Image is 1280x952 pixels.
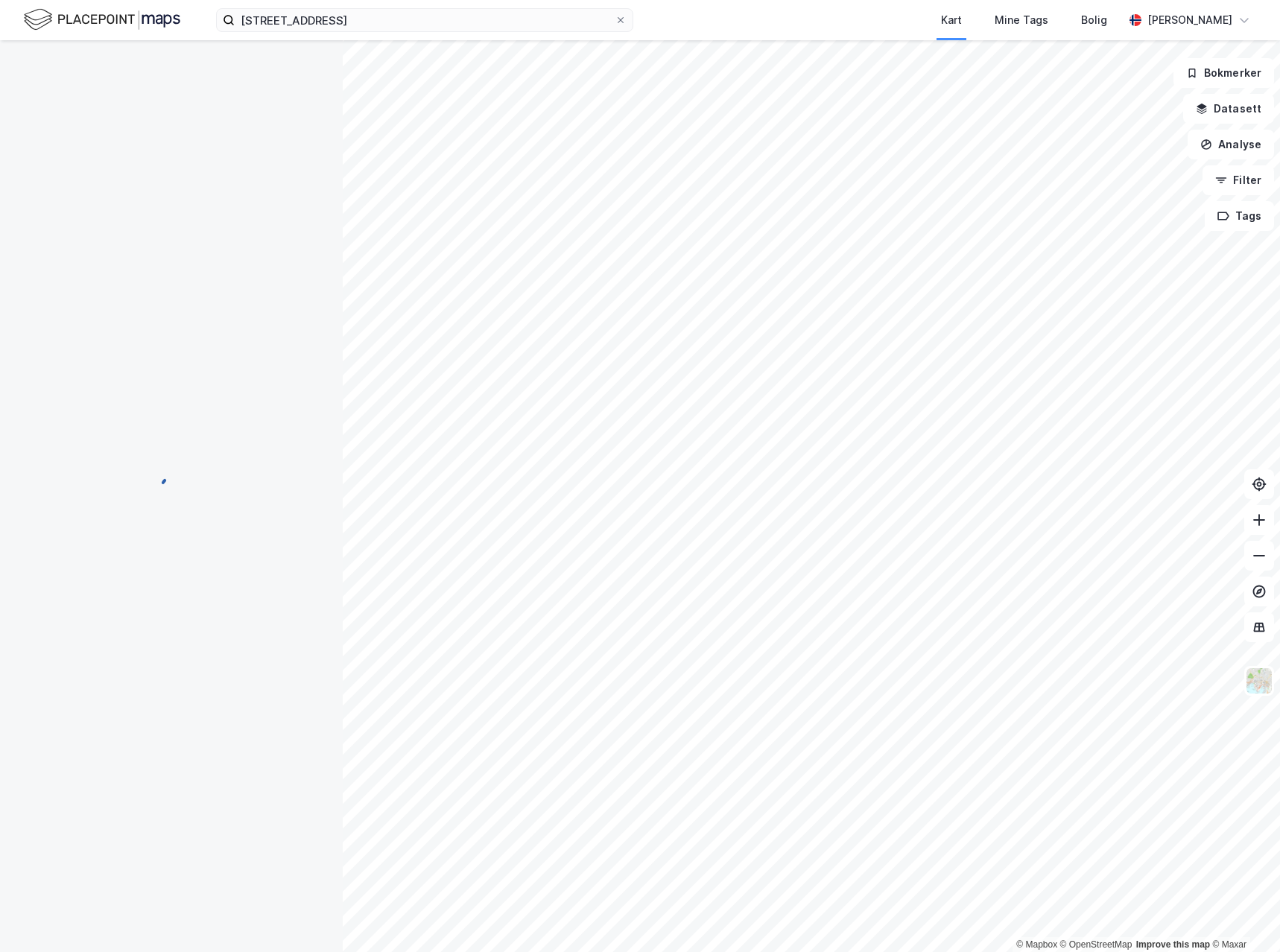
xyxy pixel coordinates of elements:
[1188,130,1274,159] button: Analyse
[1205,880,1280,952] iframe: Chat Widget
[235,9,615,31] input: Søk på adresse, matrikkel, gårdeiere, leietakere eller personer
[1173,58,1274,88] button: Bokmerker
[1203,165,1274,195] button: Filter
[1136,939,1210,950] a: Improve this map
[24,7,180,33] img: logo.f888ab2527a4732fd821a326f86c7f29.svg
[995,11,1048,29] div: Mine Tags
[941,11,962,29] div: Kart
[1205,880,1280,952] div: Kontrollprogram for chat
[1245,667,1273,695] img: Z
[1205,201,1274,231] button: Tags
[1060,939,1132,950] a: OpenStreetMap
[159,475,183,499] img: spinner.a6d8c91a73a9ac5275cf975e30b51cfb.svg
[1081,11,1107,29] div: Bolig
[1016,939,1057,950] a: Mapbox
[1147,11,1232,29] div: [PERSON_NAME]
[1183,94,1274,124] button: Datasett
